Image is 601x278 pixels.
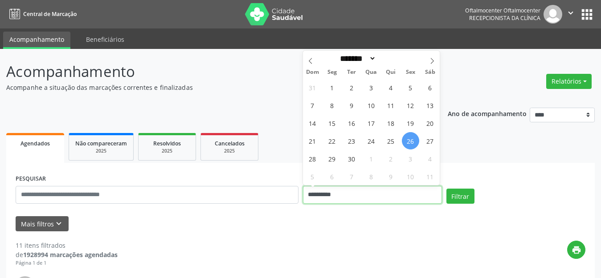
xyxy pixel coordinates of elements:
span: Outubro 1, 2025 [363,150,380,167]
span: Outubro 7, 2025 [343,168,360,185]
label: PESQUISAR [16,172,46,186]
span: Setembro 2, 2025 [343,79,360,96]
span: Setembro 8, 2025 [323,97,341,114]
p: Acompanhe a situação das marcações correntes e finalizadas [6,83,418,92]
span: Resolvidos [153,140,181,147]
span: Setembro 4, 2025 [382,79,400,96]
span: Não compareceram [75,140,127,147]
span: Seg [322,69,342,75]
span: Setembro 3, 2025 [363,79,380,96]
button: Relatórios [546,74,592,89]
div: 2025 [207,148,252,154]
span: Setembro 11, 2025 [382,97,400,114]
p: Acompanhamento [6,60,418,83]
span: Cancelados [215,140,245,147]
span: Outubro 11, 2025 [421,168,439,185]
p: Ano de acompanhamento [448,108,527,119]
span: Agosto 31, 2025 [304,79,321,96]
span: Setembro 5, 2025 [402,79,419,96]
span: Outubro 2, 2025 [382,150,400,167]
span: Setembro 30, 2025 [343,150,360,167]
button: print [567,241,585,259]
span: Setembro 25, 2025 [382,132,400,149]
span: Setembro 27, 2025 [421,132,439,149]
i:  [566,8,576,18]
span: Outubro 8, 2025 [363,168,380,185]
i: print [572,245,581,255]
span: Setembro 20, 2025 [421,114,439,132]
div: Página 1 de 1 [16,259,118,267]
span: Outubro 10, 2025 [402,168,419,185]
button: Mais filtroskeyboard_arrow_down [16,216,69,232]
img: img [544,5,562,24]
span: Setembro 19, 2025 [402,114,419,132]
span: Setembro 10, 2025 [363,97,380,114]
span: Setembro 17, 2025 [363,114,380,132]
span: Qui [381,69,401,75]
span: Sex [401,69,420,75]
span: Setembro 26, 2025 [402,132,419,149]
span: Dom [303,69,323,75]
input: Year [376,54,405,63]
div: 11 itens filtrados [16,241,118,250]
span: Setembro 29, 2025 [323,150,341,167]
a: Central de Marcação [6,7,77,21]
i: keyboard_arrow_down [54,219,64,229]
div: de [16,250,118,259]
div: Oftalmocenter Oftalmocenter [465,7,540,14]
span: Setembro 28, 2025 [304,150,321,167]
span: Outubro 4, 2025 [421,150,439,167]
span: Setembro 1, 2025 [323,79,341,96]
span: Setembro 21, 2025 [304,132,321,149]
button: apps [579,7,595,22]
select: Month [337,54,376,63]
span: Setembro 15, 2025 [323,114,341,132]
span: Agendados [20,140,50,147]
span: Setembro 13, 2025 [421,97,439,114]
span: Outubro 9, 2025 [382,168,400,185]
a: Beneficiários [80,32,131,47]
span: Setembro 16, 2025 [343,114,360,132]
span: Sáb [420,69,440,75]
span: Setembro 22, 2025 [323,132,341,149]
span: Setembro 9, 2025 [343,97,360,114]
span: Setembro 7, 2025 [304,97,321,114]
span: Recepcionista da clínica [469,14,540,22]
div: 2025 [145,148,189,154]
span: Setembro 12, 2025 [402,97,419,114]
a: Acompanhamento [3,32,70,49]
span: Setembro 6, 2025 [421,79,439,96]
span: Qua [361,69,381,75]
span: Outubro 6, 2025 [323,168,341,185]
span: Outubro 3, 2025 [402,150,419,167]
button:  [562,5,579,24]
span: Setembro 14, 2025 [304,114,321,132]
span: Setembro 23, 2025 [343,132,360,149]
span: Outubro 5, 2025 [304,168,321,185]
span: Ter [342,69,361,75]
span: Setembro 24, 2025 [363,132,380,149]
span: Central de Marcação [23,10,77,18]
strong: 1928994 marcações agendadas [23,250,118,259]
div: 2025 [75,148,127,154]
button: Filtrar [446,189,474,204]
span: Setembro 18, 2025 [382,114,400,132]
